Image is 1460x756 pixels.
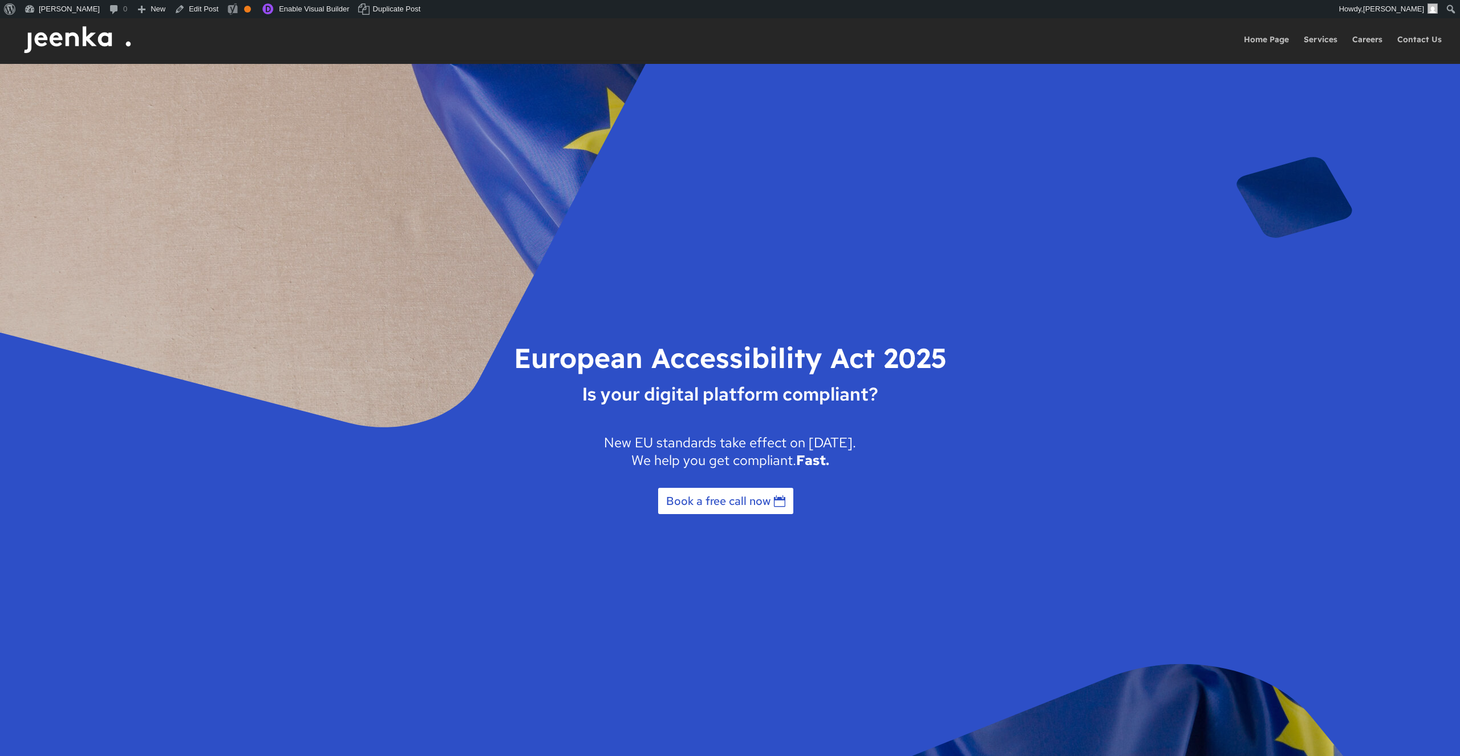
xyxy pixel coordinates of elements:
[244,6,251,13] div: OK
[1244,35,1289,60] a: Home Page
[657,487,794,515] a: Book a free call now
[796,451,829,469] strong: Fast.
[1352,35,1382,60] a: Careers
[508,383,952,434] span: Is your digital platform compliant?
[508,434,952,469] p: New EU standards take effect on [DATE]. We help you get compliant.
[1363,5,1424,13] span: [PERSON_NAME]
[508,339,952,383] h1: European Accessibility Act 2025
[19,18,145,60] img: Jeenka
[1304,35,1337,60] a: Services
[1397,35,1442,60] a: Contact Us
